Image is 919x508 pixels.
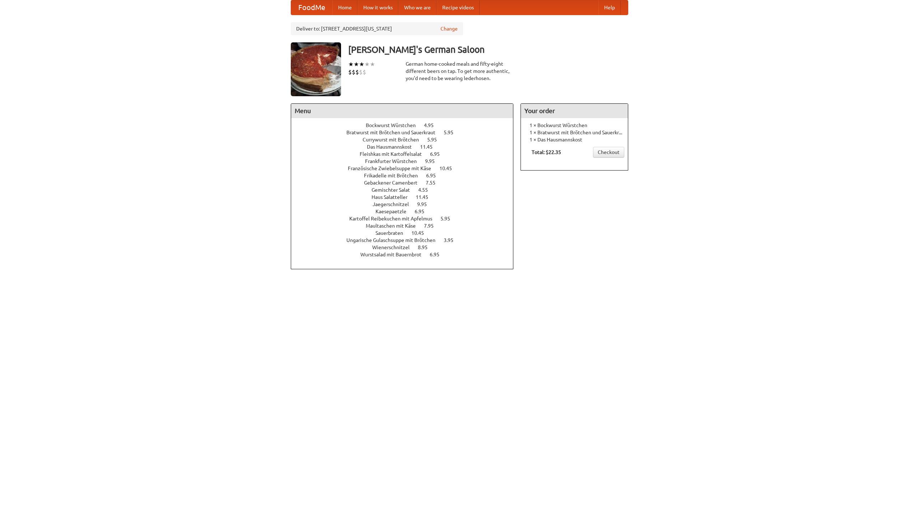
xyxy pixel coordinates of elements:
a: Gebackener Camenbert 7.55 [364,180,449,186]
span: 11.45 [416,194,435,200]
div: Deliver to: [STREET_ADDRESS][US_STATE] [291,22,463,35]
span: Frikadelle mit Brötchen [364,173,425,178]
li: ★ [370,60,375,68]
h4: Menu [291,104,513,118]
a: Frankfurter Würstchen 9.95 [365,158,448,164]
li: $ [363,68,366,76]
a: Change [440,25,458,32]
a: Sauerbraten 10.45 [375,230,437,236]
span: Französische Zwiebelsuppe mit Käse [348,166,438,171]
span: Ungarische Gulaschsuppe mit Brötchen [346,237,443,243]
span: Maultaschen mit Käse [366,223,423,229]
a: Wienerschnitzel 8.95 [372,244,441,250]
span: 6.95 [415,209,431,214]
span: Gebackener Camenbert [364,180,425,186]
li: ★ [354,60,359,68]
span: Das Hausmannskost [367,144,419,150]
span: Wienerschnitzel [372,244,417,250]
a: Bockwurst Würstchen 4.95 [366,122,447,128]
span: 5.95 [444,130,461,135]
span: 11.45 [420,144,440,150]
a: Das Hausmannskost 11.45 [367,144,446,150]
li: ★ [359,60,364,68]
li: ★ [348,60,354,68]
span: Haus Salatteller [372,194,415,200]
span: Kaesepaetzle [375,209,414,214]
span: Frankfurter Würstchen [365,158,424,164]
a: Kaesepaetzle 6.95 [375,209,438,214]
a: Home [332,0,358,15]
h3: [PERSON_NAME]'s German Saloon [348,42,628,57]
span: 9.95 [417,201,434,207]
span: Jaegerschnitzel [373,201,416,207]
span: 6.95 [426,173,443,178]
div: German home-cooked meals and fifty-eight different beers on tap. To get more authentic, you'd nee... [406,60,513,82]
li: 1 × Bratwurst mit Brötchen und Sauerkraut [524,129,624,136]
span: Bratwurst mit Brötchen und Sauerkraut [346,130,443,135]
a: Maultaschen mit Käse 7.95 [366,223,447,229]
span: 8.95 [418,244,435,250]
span: Fleishkas mit Kartoffelsalat [360,151,429,157]
a: Ungarische Gulaschsuppe mit Brötchen 3.95 [346,237,467,243]
span: 3.95 [444,237,461,243]
a: Kartoffel Reibekuchen mit Apfelmus 5.95 [349,216,463,222]
a: Who we are [398,0,437,15]
h4: Your order [521,104,628,118]
a: Gemischter Salat 4.55 [372,187,441,193]
a: Wurstsalad mit Bauernbrot 6.95 [360,252,453,257]
span: 7.95 [424,223,441,229]
a: Checkout [593,147,624,158]
a: Fleishkas mit Kartoffelsalat 6.95 [360,151,453,157]
span: 10.45 [439,166,459,171]
span: 5.95 [427,137,444,143]
a: Jaegerschnitzel 9.95 [373,201,440,207]
span: 7.55 [426,180,443,186]
a: FoodMe [291,0,332,15]
li: $ [359,68,363,76]
img: angular.jpg [291,42,341,96]
a: Help [598,0,621,15]
span: 4.55 [418,187,435,193]
span: Wurstsalad mit Bauernbrot [360,252,429,257]
a: Französische Zwiebelsuppe mit Käse 10.45 [348,166,465,171]
li: $ [348,68,352,76]
span: Bockwurst Würstchen [366,122,423,128]
li: 1 × Bockwurst Würstchen [524,122,624,129]
span: Currywurst mit Brötchen [363,137,426,143]
span: 6.95 [430,151,447,157]
a: How it works [358,0,398,15]
b: Total: $22.35 [532,149,561,155]
span: Sauerbraten [375,230,410,236]
a: Haus Salatteller 11.45 [372,194,442,200]
a: Frikadelle mit Brötchen 6.95 [364,173,449,178]
a: Recipe videos [437,0,480,15]
li: $ [355,68,359,76]
span: 6.95 [430,252,447,257]
span: 9.95 [425,158,442,164]
li: 1 × Das Hausmannskost [524,136,624,143]
a: Currywurst mit Brötchen 5.95 [363,137,450,143]
li: $ [352,68,355,76]
a: Bratwurst mit Brötchen und Sauerkraut 5.95 [346,130,467,135]
span: Kartoffel Reibekuchen mit Apfelmus [349,216,439,222]
span: 5.95 [440,216,457,222]
span: Gemischter Salat [372,187,417,193]
span: 10.45 [411,230,431,236]
span: 4.95 [424,122,441,128]
li: ★ [364,60,370,68]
